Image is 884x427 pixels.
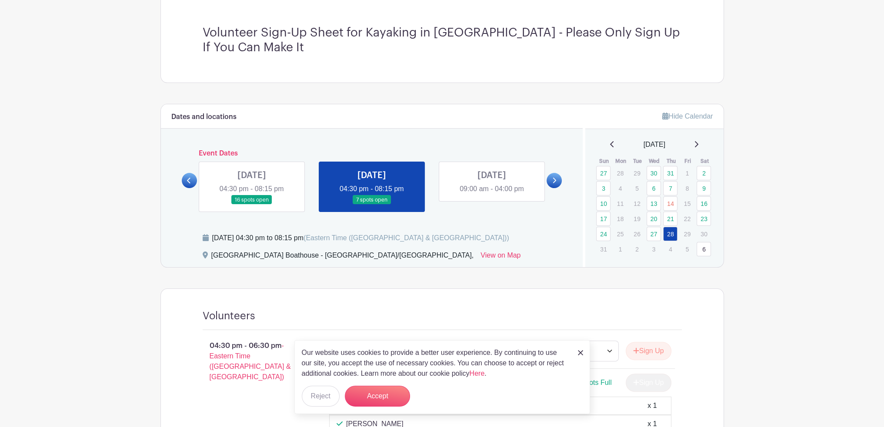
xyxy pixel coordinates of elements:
[697,242,711,256] a: 6
[647,181,661,195] a: 6
[644,139,665,150] span: [DATE]
[630,182,644,195] p: 5
[646,157,663,166] th: Wed
[663,157,680,166] th: Thu
[647,227,661,241] a: 27
[647,212,661,226] a: 20
[480,250,520,264] a: View on Map
[680,212,694,225] p: 22
[680,227,694,241] p: 29
[680,242,694,256] p: 5
[302,386,340,407] button: Reject
[212,233,509,243] div: [DATE] 04:30 pm to 08:15 pm
[302,348,569,379] p: Our website uses cookies to provide a better user experience. By continuing to use our site, you ...
[189,337,316,386] p: 04:30 pm - 06:30 pm
[613,197,627,210] p: 11
[630,212,644,225] p: 19
[171,113,237,121] h6: Dates and locations
[211,250,474,264] div: [GEOGRAPHIC_DATA] Boathouse - [GEOGRAPHIC_DATA]/[GEOGRAPHIC_DATA],
[647,401,657,411] div: x 1
[663,212,677,226] a: 21
[680,197,694,210] p: 15
[680,166,694,180] p: 1
[680,182,694,195] p: 8
[626,342,671,360] button: Sign Up
[613,166,627,180] p: 28
[345,386,410,407] button: Accept
[596,157,613,166] th: Sun
[680,157,697,166] th: Fri
[580,379,611,386] span: Spots Full
[596,196,610,211] a: 10
[663,181,677,195] a: 7
[630,227,644,241] p: 26
[613,227,627,241] p: 25
[596,166,610,180] a: 27
[613,212,627,225] p: 18
[596,181,610,195] a: 3
[630,242,644,256] p: 2
[304,234,509,242] span: (Eastern Time ([GEOGRAPHIC_DATA] & [GEOGRAPHIC_DATA]))
[663,166,677,180] a: 31
[596,242,610,256] p: 31
[663,227,677,241] a: 28
[203,26,682,55] h3: Volunteer Sign-Up Sheet for Kayaking in [GEOGRAPHIC_DATA] - Please Only Sign Up If You Can Make It
[596,212,610,226] a: 17
[630,166,644,180] p: 29
[578,350,583,355] img: close_button-5f87c8562297e5c2d7936805f587ecaba9071eb48480494691a3f1689db116b3.svg
[203,310,255,322] h4: Volunteers
[662,113,713,120] a: Hide Calendar
[697,227,711,241] p: 30
[197,149,547,158] h6: Event Dates
[613,242,627,256] p: 1
[613,182,627,195] p: 4
[647,196,661,211] a: 13
[647,166,661,180] a: 30
[663,242,677,256] p: 4
[647,242,661,256] p: 3
[697,181,711,195] a: 9
[696,157,713,166] th: Sat
[663,196,677,211] a: 14
[470,370,485,377] a: Here
[596,227,610,241] a: 24
[613,157,630,166] th: Mon
[697,196,711,211] a: 16
[697,212,711,226] a: 23
[630,197,644,210] p: 12
[210,342,291,381] span: - Eastern Time ([GEOGRAPHIC_DATA] & [GEOGRAPHIC_DATA])
[697,166,711,180] a: 2
[629,157,646,166] th: Tue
